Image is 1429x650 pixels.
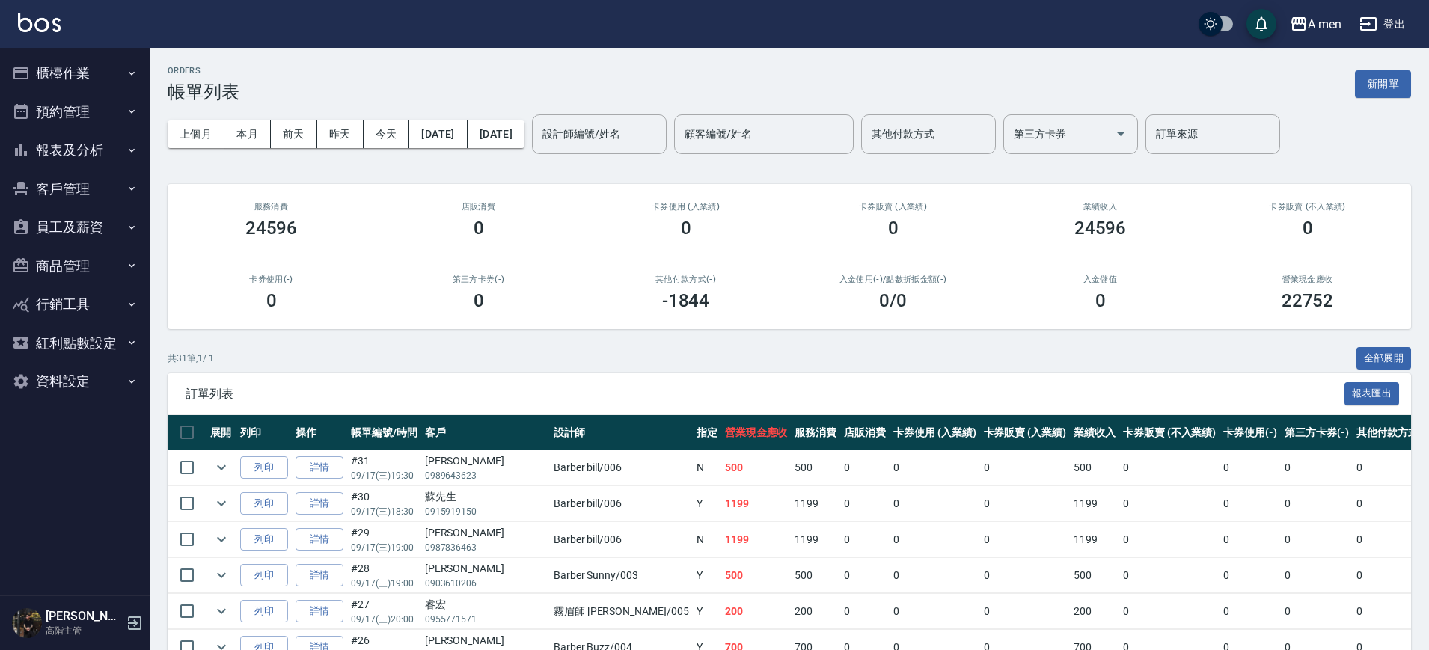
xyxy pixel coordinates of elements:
th: 營業現金應收 [721,415,792,450]
td: 200 [1070,594,1119,629]
button: Open [1109,122,1133,146]
td: 0 [1119,522,1220,557]
td: 1199 [721,522,792,557]
th: 業績收入 [1070,415,1119,450]
img: Logo [18,13,61,32]
h5: [PERSON_NAME] [46,609,122,624]
td: 0 [840,450,890,485]
td: 0 [1119,450,1220,485]
h3: 24596 [245,218,298,239]
p: 0955771571 [425,613,546,626]
button: 列印 [240,492,288,515]
th: 店販消費 [840,415,890,450]
td: Y [693,558,721,593]
td: 500 [721,558,792,593]
td: Barber bill /006 [550,486,693,521]
div: [PERSON_NAME] [425,525,546,541]
td: #27 [347,594,421,629]
td: 0 [980,486,1071,521]
td: 0 [1119,558,1220,593]
th: 指定 [693,415,721,450]
td: 0 [1220,450,1281,485]
button: expand row [210,456,233,479]
p: 09/17 (三) 19:00 [351,541,417,554]
td: 0 [840,558,890,593]
td: 0 [1119,486,1220,521]
td: 500 [791,450,840,485]
button: 客戶管理 [6,170,144,209]
td: 200 [791,594,840,629]
td: 1199 [1070,486,1119,521]
p: 0987836463 [425,541,546,554]
h3: 服務消費 [186,202,357,212]
button: 全部展開 [1356,347,1412,370]
h2: 卡券使用 (入業績) [600,202,771,212]
h3: 0 [474,218,484,239]
button: expand row [210,492,233,515]
th: 卡券使用 (入業績) [890,415,980,450]
td: 霧眉師 [PERSON_NAME] /005 [550,594,693,629]
button: 列印 [240,528,288,551]
h3: 0 [474,290,484,311]
button: 列印 [240,600,288,623]
button: 新開單 [1355,70,1411,98]
td: N [693,450,721,485]
td: 0 [890,450,980,485]
td: 0 [980,594,1071,629]
a: 詳情 [296,600,343,623]
td: 500 [721,450,792,485]
th: 第三方卡券(-) [1281,415,1353,450]
h2: ORDERS [168,66,239,76]
h2: 營業現金應收 [1222,275,1393,284]
td: 0 [890,486,980,521]
th: 卡券販賣 (入業績) [980,415,1071,450]
td: 0 [890,522,980,557]
td: 500 [791,558,840,593]
button: expand row [210,600,233,622]
a: 詳情 [296,456,343,479]
h2: 入金使用(-) /點數折抵金額(-) [807,275,979,284]
p: 0915919150 [425,505,546,518]
th: 展開 [206,415,236,450]
h2: 入金儲值 [1015,275,1186,284]
td: 1199 [791,486,840,521]
button: 行銷工具 [6,285,144,324]
h2: 業績收入 [1015,202,1186,212]
h3: 0 [1095,290,1106,311]
a: 詳情 [296,492,343,515]
th: 操作 [292,415,347,450]
button: 登出 [1353,10,1411,38]
td: 0 [1220,558,1281,593]
h3: 0 [888,218,899,239]
h3: 0 /0 [879,290,907,311]
button: 列印 [240,456,288,479]
th: 列印 [236,415,292,450]
p: 09/17 (三) 19:30 [351,469,417,482]
h2: 卡券使用(-) [186,275,357,284]
h3: 0 [1303,218,1313,239]
td: #28 [347,558,421,593]
h3: 0 [681,218,691,239]
td: 0 [840,486,890,521]
td: 0 [890,594,980,629]
h3: 帳單列表 [168,82,239,102]
td: 0 [840,594,890,629]
td: 0 [1220,486,1281,521]
button: 本月 [224,120,271,148]
th: 卡券使用(-) [1220,415,1281,450]
h2: 店販消費 [393,202,564,212]
td: 0 [840,522,890,557]
p: 共 31 筆, 1 / 1 [168,352,214,365]
button: expand row [210,564,233,586]
td: Y [693,594,721,629]
td: Barber Sunny /003 [550,558,693,593]
h2: 卡券販賣 (不入業績) [1222,202,1393,212]
td: 0 [890,558,980,593]
button: 紅利點數設定 [6,324,144,363]
div: 蘇先生 [425,489,546,505]
h2: 其他付款方式(-) [600,275,771,284]
div: A men [1308,15,1341,34]
a: 詳情 [296,564,343,587]
th: 設計師 [550,415,693,450]
button: expand row [210,528,233,551]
